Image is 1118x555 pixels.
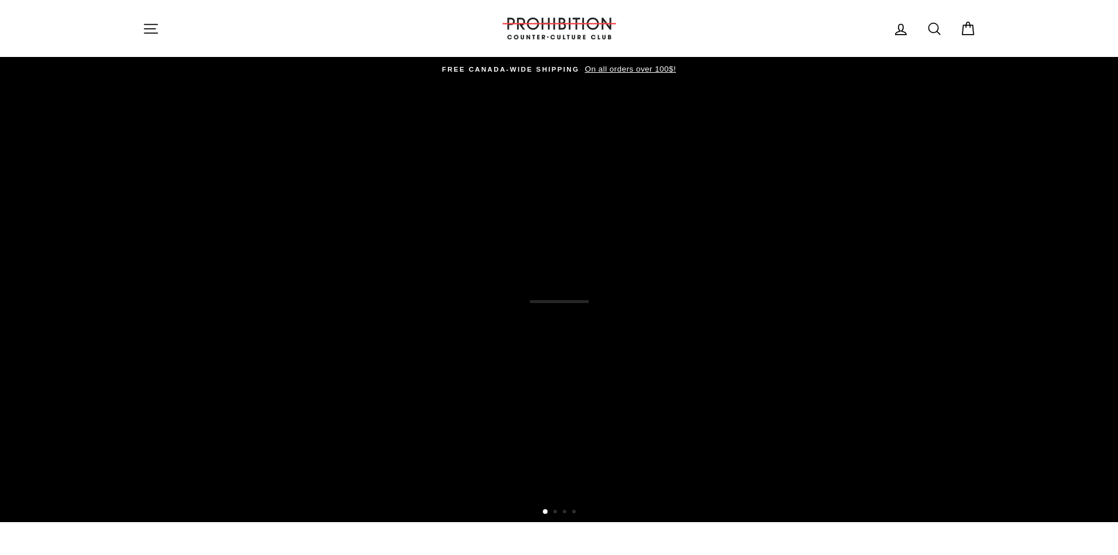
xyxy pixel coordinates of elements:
button: 4 [572,510,578,516]
button: 2 [553,510,559,516]
img: PROHIBITION COUNTER-CULTURE CLUB [501,18,618,39]
span: On all orders over 100$! [582,65,675,73]
span: FREE CANADA-WIDE SHIPPING [442,66,579,73]
button: 1 [543,509,549,515]
a: FREE CANADA-WIDE SHIPPING On all orders over 100$! [146,63,973,76]
button: 3 [563,510,569,516]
